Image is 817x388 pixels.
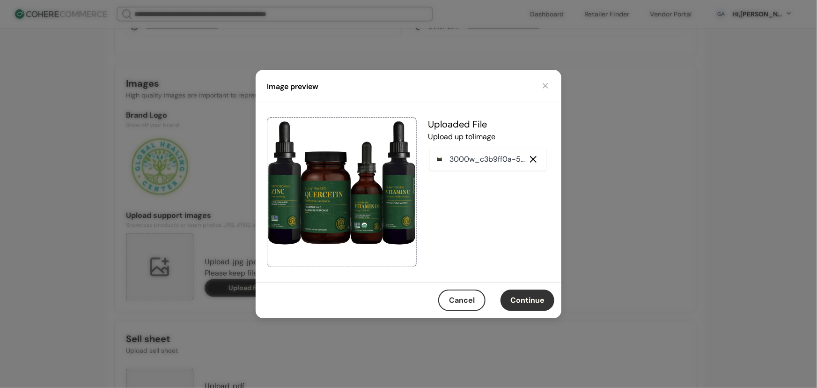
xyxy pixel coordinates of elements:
p: Upload up to 1 image [428,131,548,142]
p: 3000w_c3b9ff0a-588d-4d38-9e7e-3189cb3a3c0a_403c73_.jpg [449,154,526,165]
button: Cancel [438,290,486,311]
h5: Uploaded File [428,117,548,131]
button: Continue [501,290,554,311]
h4: Image preview [267,81,318,92]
